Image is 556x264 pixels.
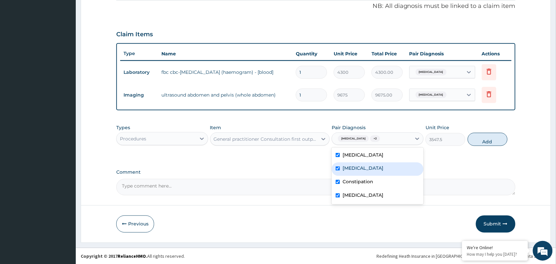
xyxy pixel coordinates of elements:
p: NB: All diagnosis must be linked to a claim item [116,2,515,11]
span: We're online! [38,83,91,150]
th: Quantity [292,47,330,60]
td: fbc cbc-[MEDICAL_DATA] (haemogram) - [blood] [158,66,292,79]
th: Actions [479,47,512,60]
h3: Claim Items [116,31,153,38]
th: Unit Price [330,47,368,60]
span: [MEDICAL_DATA] [416,92,447,98]
label: Types [116,125,130,131]
td: Laboratory [120,66,158,78]
div: Minimize live chat window [108,3,124,19]
label: Unit Price [426,124,449,131]
th: Pair Diagnosis [406,47,479,60]
label: Comment [116,170,515,175]
th: Type [120,47,158,60]
td: Imaging [120,89,158,101]
th: Total Price [368,47,406,60]
div: We're Online! [467,245,523,250]
th: Name [158,47,292,60]
label: Item [210,124,221,131]
strong: Copyright © 2017 . [81,253,147,259]
textarea: Type your message and hit 'Enter' [3,180,125,203]
button: Submit [476,216,515,233]
label: [MEDICAL_DATA] [343,192,383,199]
span: [MEDICAL_DATA] [338,135,369,142]
button: Previous [116,216,154,233]
div: General practitioner Consultation first outpatient consultation [214,136,319,142]
td: ultrasound abdomen and pelvis (whole abdomen) [158,88,292,102]
label: Pair Diagnosis [332,124,366,131]
span: + 2 [370,135,380,142]
label: Constipation [343,179,373,185]
label: [MEDICAL_DATA] [343,152,383,158]
div: Redefining Heath Insurance in [GEOGRAPHIC_DATA] using Telemedicine and Data Science! [377,253,551,260]
img: d_794563401_company_1708531726252_794563401 [12,33,27,49]
button: Add [468,133,508,146]
p: How may I help you today? [467,251,523,257]
label: [MEDICAL_DATA] [343,165,383,172]
div: Procedures [120,135,146,142]
div: Chat with us now [34,37,111,45]
span: [MEDICAL_DATA] [416,69,447,75]
a: RelianceHMO [118,253,146,259]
